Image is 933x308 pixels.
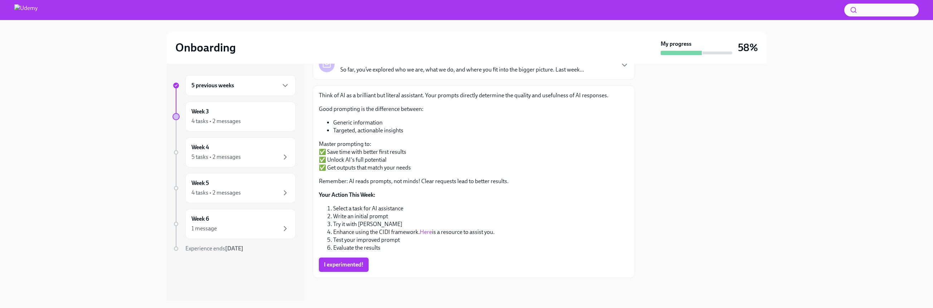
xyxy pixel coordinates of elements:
[191,153,241,161] div: 5 tasks • 2 messages
[333,205,629,212] li: Select a task for AI assistance
[172,137,296,167] a: Week 45 tasks • 2 messages
[191,215,209,223] h6: Week 6
[191,82,234,89] h6: 5 previous weeks
[319,177,629,185] p: Remember: AI reads prompts, not minds! Clear requests lead to better results.
[191,117,241,125] div: 4 tasks • 2 messages
[172,209,296,239] a: Week 61 message
[319,258,369,272] button: I experimented!
[420,229,432,235] a: Here
[333,244,629,252] li: Evaluate the results
[319,105,629,113] p: Good prompting is the difference between:
[319,92,629,99] p: Think of AI as a brilliant but literal assistant. Your prompts directly determine the quality and...
[333,127,629,135] li: Targeted, actionable insights
[340,66,584,74] p: So far, you’ve explored who we are, what we do, and where you fit into the bigger picture. Last w...
[661,40,691,48] strong: My progress
[172,102,296,132] a: Week 34 tasks • 2 messages
[324,261,364,268] span: I experimented!
[333,220,629,228] li: Try it with [PERSON_NAME]
[175,40,236,55] h2: Onboarding
[191,189,241,197] div: 4 tasks • 2 messages
[172,173,296,203] a: Week 54 tasks • 2 messages
[191,225,217,233] div: 1 message
[319,191,375,198] strong: Your Action This Week:
[185,245,243,252] span: Experience ends
[319,140,629,172] p: Master prompting to: ✅ Save time with better first results ✅ Unlock AI's full potential ✅ Get out...
[333,228,629,236] li: Enhance using the CIDI framework. is a resource to assist you.
[191,143,209,151] h6: Week 4
[738,41,758,54] h3: 58%
[191,179,209,187] h6: Week 5
[191,108,209,116] h6: Week 3
[333,212,629,220] li: Write an initial prompt
[14,4,38,16] img: Udemy
[225,245,243,252] strong: [DATE]
[333,119,629,127] li: Generic information
[185,75,296,96] div: 5 previous weeks
[333,236,629,244] li: Test your improved prompt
